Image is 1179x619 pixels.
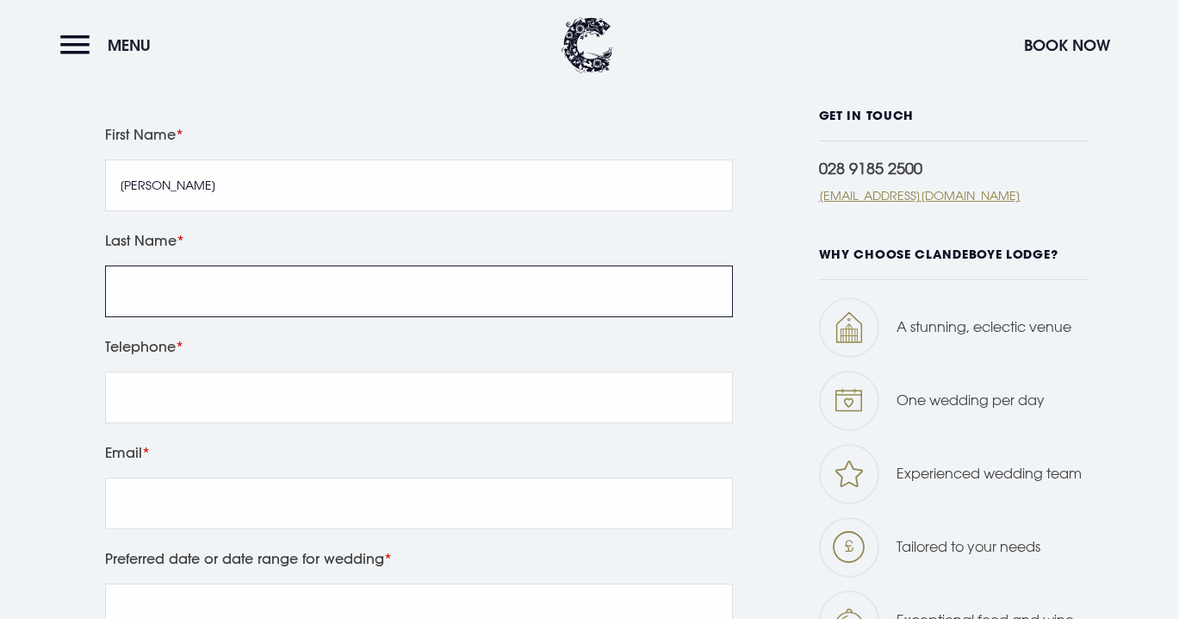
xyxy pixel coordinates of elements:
p: One wedding per day [897,387,1045,413]
button: Menu [60,27,159,64]
label: First Name [105,122,733,147]
img: Clandeboye Lodge [562,17,613,73]
div: 028 9185 2500 [819,159,1088,178]
p: A stunning, eclectic venue [897,314,1071,340]
img: Wedding one wedding icon [835,389,862,412]
a: [EMAIL_ADDRESS][DOMAIN_NAME] [819,186,1088,204]
label: Email [105,441,733,465]
img: Wedding venue icon [835,311,863,343]
h6: GET IN TOUCH [819,109,1088,141]
p: Experienced wedding team [897,460,1082,486]
p: Tailored to your needs [897,534,1040,560]
label: Last Name [105,228,733,253]
img: Wedding team icon [835,460,864,487]
button: Book Now [1015,27,1119,64]
span: Menu [108,35,151,55]
label: Preferred date or date range for wedding [105,547,733,571]
label: Telephone [105,335,733,359]
img: Wedding tailored icon [833,531,865,563]
h6: WHY CHOOSE CLANDEBOYE LODGE? [819,247,1088,280]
